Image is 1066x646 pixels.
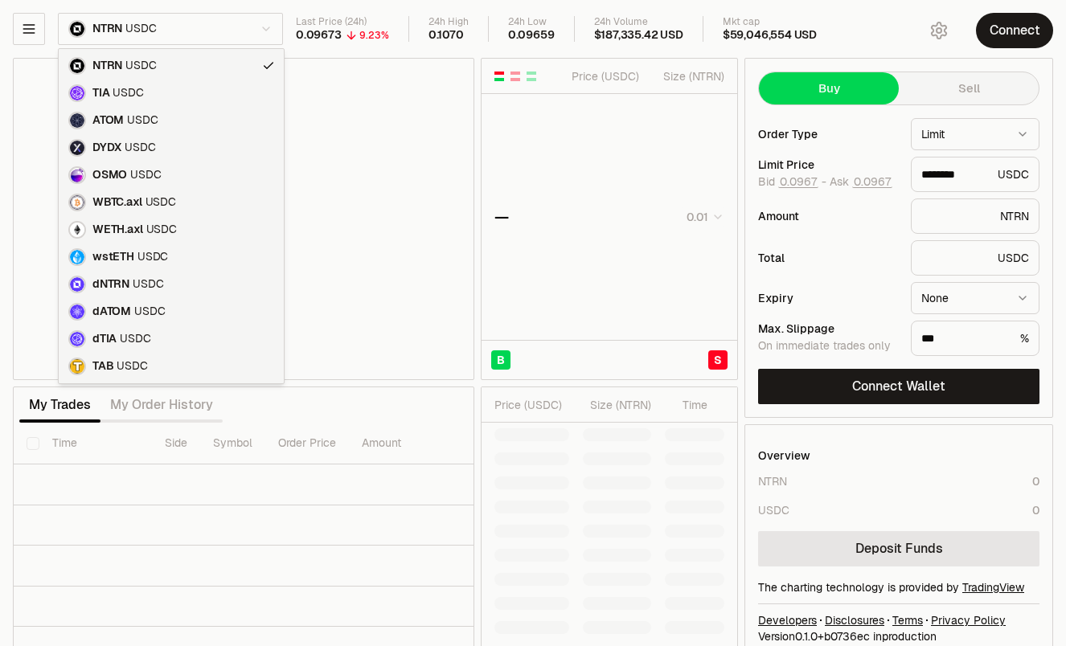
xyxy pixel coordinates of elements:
span: USDC [113,86,143,100]
span: USDC [120,332,150,346]
span: OSMO [92,168,127,182]
span: NTRN [92,59,122,73]
img: NTRN Logo [70,59,84,73]
span: dATOM [92,305,131,319]
span: TAB [92,359,113,374]
img: TIA Logo [70,86,84,100]
img: TAB Logo [70,359,84,374]
img: dATOM Logo [70,305,84,319]
span: DYDX [92,141,121,155]
img: ATOM Logo [70,113,84,128]
span: USDC [125,59,156,73]
span: USDC [146,223,177,237]
span: WBTC.axl [92,195,142,210]
img: OSMO Logo [70,168,84,182]
span: USDC [125,141,155,155]
span: dTIA [92,332,117,346]
span: ATOM [92,113,124,128]
span: USDC [130,168,161,182]
span: USDC [134,305,165,319]
img: WBTC.axl Logo [70,195,84,210]
img: dTIA Logo [70,332,84,346]
span: dNTRN [92,277,129,292]
span: WETH.axl [92,223,143,237]
span: USDC [127,113,158,128]
span: USDC [133,277,163,292]
img: wstETH Logo [70,250,84,264]
img: DYDX Logo [70,141,84,155]
span: USDC [117,359,147,374]
span: TIA [92,86,109,100]
span: wstETH [92,250,134,264]
img: dNTRN Logo [70,277,84,292]
img: WETH.axl Logo [70,223,84,237]
span: USDC [146,195,176,210]
span: USDC [137,250,168,264]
